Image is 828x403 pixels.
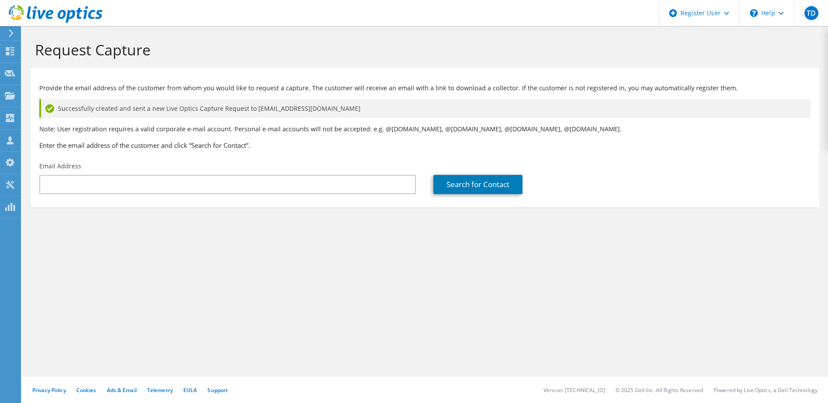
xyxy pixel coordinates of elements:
[35,41,811,59] h1: Request Capture
[32,386,66,394] a: Privacy Policy
[183,386,197,394] a: EULA
[207,386,228,394] a: Support
[433,175,522,194] a: Search for Contact
[750,9,758,17] svg: \n
[76,386,96,394] a: Cookies
[615,386,703,394] li: © 2025 Dell Inc. All Rights Reserved
[39,162,81,171] label: Email Address
[543,386,605,394] li: Version: [TECHNICAL_ID]
[804,6,818,20] span: TD
[39,83,811,93] p: Provide the email address of the customer from whom you would like to request a capture. The cust...
[39,140,811,150] h3: Enter the email address of the customer and click “Search for Contact”.
[107,386,137,394] a: Ads & Email
[39,124,811,134] p: Note: User registration requires a valid corporate e-mail account. Personal e-mail accounts will ...
[147,386,173,394] a: Telemetry
[58,104,361,113] span: Successfully created and sent a new Live Optics Capture Request to [EMAIL_ADDRESS][DOMAIN_NAME]
[714,386,818,394] li: Powered by Live Optics, a Dell Technology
